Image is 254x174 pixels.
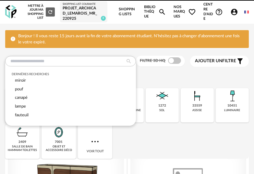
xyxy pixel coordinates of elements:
img: fr [244,10,249,14]
div: assise [192,109,202,112]
div: 33559 [192,104,202,108]
img: Miroir.png [51,124,67,140]
span: 8 [101,16,106,21]
div: 2409 [18,140,26,144]
span: miroir [15,78,26,82]
div: Voir tout [78,124,112,159]
span: lampe [15,104,26,108]
span: Help Circle Outline icon [215,8,223,16]
div: luminaire [224,109,240,112]
span: Filter icon [236,57,244,65]
img: OXP [5,5,17,18]
button: Ajouter unfiltre Filter icon [190,56,249,67]
div: 10451 [227,104,237,108]
div: Dernières recherches [12,72,129,76]
div: sol [159,109,165,112]
span: Magnify icon [158,8,166,16]
img: Assise.png [189,88,205,104]
span: Account Circle icon [230,8,238,16]
span: canapé [15,96,28,99]
span: Ajouter un [195,59,222,63]
span: filtre [195,58,236,64]
span: Bonjour ! Il vous reste 15 jours avant la fin de votre abonnement étudiant. N'hésitez pas à chang... [18,34,240,44]
span: Filtre 3D HQ [140,59,165,63]
a: Shopping List courante PROJET_ARCHICAD_LEMAROIS_MR_220925 8 [63,3,105,21]
span: Centre d'aideHelp Circle Outline icon [203,2,223,21]
img: Sol.png [154,88,170,104]
div: PROJET_ARCHICAD_LEMAROIS_MR_220925 [63,6,105,21]
span: pouf [15,87,23,91]
div: Shopping List courante [63,3,105,6]
span: Refresh icon [47,10,53,13]
div: 7001 [55,140,63,144]
div: 1272 [158,104,166,108]
span: Account Circle icon [230,8,241,16]
span: fauteuil [15,113,29,117]
span: Heart Outline icon [188,8,196,16]
div: Mettre à jour ma Shopping List [24,4,55,20]
img: Salle%20de%20bain.png [15,124,30,140]
img: Luminaire.png [224,88,240,104]
div: objet et accessoire déco [43,145,74,152]
img: more.7b13dc1.svg [90,136,100,147]
div: salle de bain hammam toilettes [7,145,38,152]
